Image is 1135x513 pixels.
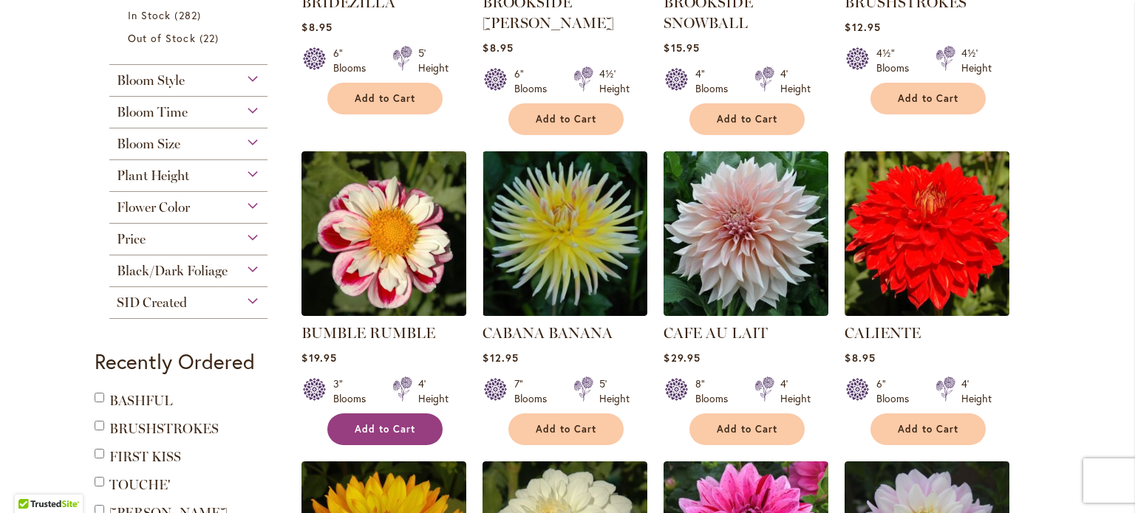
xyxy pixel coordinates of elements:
[174,7,204,23] span: 282
[845,20,880,34] span: $12.95
[870,413,986,445] button: Add to Cart
[664,151,828,316] img: Café Au Lait
[418,376,449,406] div: 4' Height
[845,324,921,342] a: CALIENTE
[117,199,190,216] span: Flower Color
[664,351,700,365] span: $29.95
[780,66,811,96] div: 4' Height
[664,305,828,319] a: Café Au Lait
[418,46,449,75] div: 5' Height
[109,477,171,493] a: TOUCHE'
[876,46,918,75] div: 4½" Blooms
[301,351,336,365] span: $19.95
[898,423,958,435] span: Add to Cart
[536,423,596,435] span: Add to Cart
[128,8,171,22] span: In Stock
[483,41,513,55] span: $8.95
[11,461,52,502] iframe: Launch Accessibility Center
[961,376,992,406] div: 4' Height
[333,376,375,406] div: 3" Blooms
[845,351,875,365] span: $8.95
[845,305,1009,319] a: CALIENTE
[483,305,647,319] a: CABANA BANANA
[508,103,624,135] button: Add to Cart
[109,421,219,437] a: BRUSHSTROKES
[327,83,443,114] button: Add to Cart
[664,41,699,55] span: $15.95
[870,83,986,114] button: Add to Cart
[128,30,253,46] a: Out of Stock 22
[301,305,466,319] a: BUMBLE RUMBLE
[355,92,415,105] span: Add to Cart
[327,413,443,445] button: Add to Cart
[961,46,992,75] div: 4½' Height
[695,66,737,96] div: 4" Blooms
[514,66,556,96] div: 6" Blooms
[717,423,777,435] span: Add to Cart
[599,376,630,406] div: 5' Height
[117,168,189,184] span: Plant Height
[780,376,811,406] div: 4' Height
[514,376,556,406] div: 7" Blooms
[536,113,596,125] span: Add to Cart
[355,423,415,435] span: Add to Cart
[845,151,1009,316] img: CALIENTE
[689,413,805,445] button: Add to Cart
[483,324,613,342] a: CABANA BANANA
[109,393,172,409] a: BASHFUL
[109,449,181,465] a: FIRST KISS
[876,376,918,406] div: 6" Blooms
[117,263,228,279] span: Black/Dark Foliage
[483,351,518,365] span: $12.95
[117,231,146,247] span: Price
[599,66,630,96] div: 4½' Height
[333,46,375,75] div: 6" Blooms
[689,103,805,135] button: Add to Cart
[898,92,958,105] span: Add to Cart
[128,31,196,45] span: Out of Stock
[301,151,466,316] img: BUMBLE RUMBLE
[301,324,435,342] a: BUMBLE RUMBLE
[483,151,647,316] img: CABANA BANANA
[664,324,768,342] a: CAFE AU LAIT
[117,295,187,311] span: SID Created
[128,7,253,23] a: In Stock 282
[717,113,777,125] span: Add to Cart
[301,20,332,34] span: $8.95
[95,348,255,375] strong: Recently Ordered
[200,30,222,46] span: 22
[508,413,624,445] button: Add to Cart
[117,136,180,152] span: Bloom Size
[117,104,188,120] span: Bloom Time
[695,376,737,406] div: 8" Blooms
[117,72,185,89] span: Bloom Style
